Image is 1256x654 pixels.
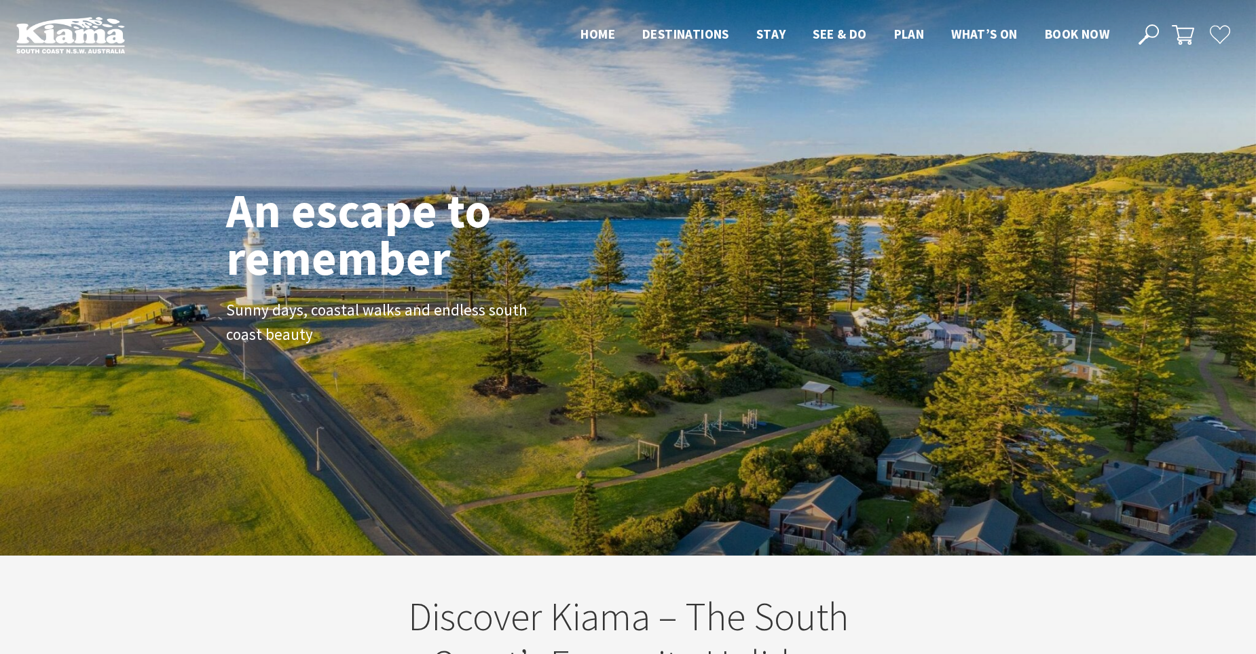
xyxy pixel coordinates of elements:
[226,298,532,348] p: Sunny days, coastal walks and endless south coast beauty
[813,26,866,42] span: See & Do
[580,26,615,42] span: Home
[567,24,1123,46] nav: Main Menu
[642,26,729,42] span: Destinations
[226,187,599,282] h1: An escape to remember
[894,26,925,42] span: Plan
[756,26,786,42] span: Stay
[951,26,1018,42] span: What’s On
[1045,26,1109,42] span: Book now
[16,16,125,54] img: Kiama Logo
